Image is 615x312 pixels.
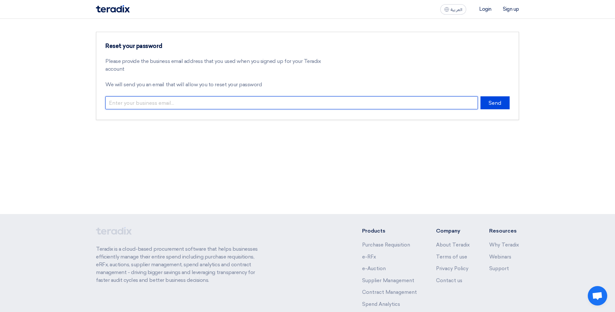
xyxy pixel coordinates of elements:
[105,42,328,50] h3: Reset your password
[489,242,519,248] a: Why Teradix
[362,278,414,283] a: Supplier Management
[362,301,400,307] a: Spend Analytics
[96,245,265,284] p: Teradix is a cloud-based procurement software that helps businesses efficiently manage their enti...
[489,227,519,235] li: Resources
[489,254,511,260] a: Webinars
[436,254,467,260] a: Terms of use
[105,57,328,73] p: Please provide the business email address that you used when you signed up for your Teradix account
[362,289,417,295] a: Contract Management
[362,254,376,260] a: e-RFx
[362,242,410,248] a: Purchase Requisition
[362,227,417,235] li: Products
[436,278,462,283] a: Contact us
[362,266,386,271] a: e-Auction
[96,5,130,13] img: Teradix logo
[440,4,466,15] button: العربية
[451,7,462,12] span: العربية
[479,6,491,12] li: Login
[489,266,509,271] a: Support
[588,286,607,306] div: Open chat
[503,6,519,12] li: Sign up
[105,96,478,109] input: Enter your business email...
[105,81,328,89] p: We will send you an email that will allow you to reset your password
[436,227,470,235] li: Company
[480,96,510,109] button: Send
[436,242,470,248] a: About Teradix
[436,266,468,271] a: Privacy Policy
